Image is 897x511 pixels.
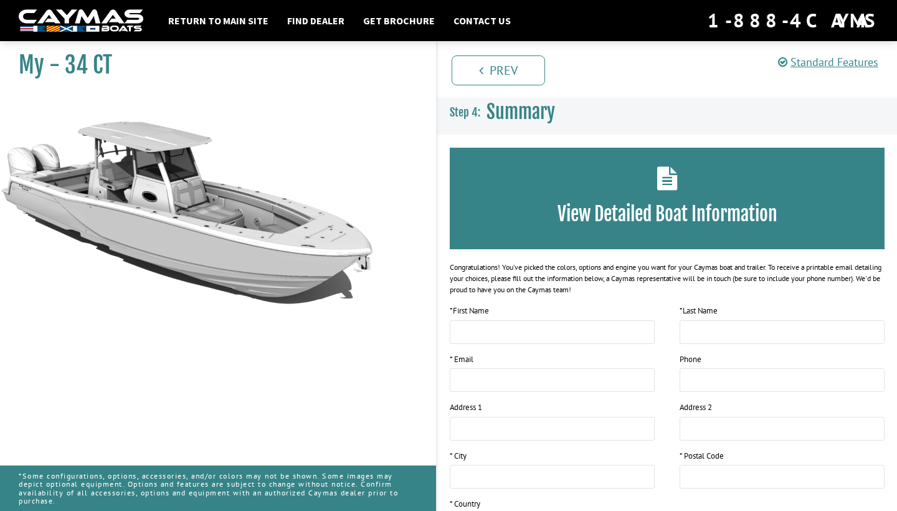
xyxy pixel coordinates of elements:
[468,203,866,226] h3: View Detailed Boat Information
[450,450,467,462] label: * City
[19,51,405,79] h1: My - 34 CT
[447,12,517,29] a: Contact Us
[450,498,480,510] label: * Country
[778,55,878,69] a: Standard Features
[450,305,489,317] label: First Name
[281,12,351,29] a: Find Dealer
[450,353,473,366] label: * Email
[452,55,545,85] a: Prev
[19,466,417,511] p: *Some configurations, options, accessories, and/or colors may not be shown. Some images may depic...
[680,401,712,414] label: Address 2
[680,353,701,366] label: Phone
[162,12,275,29] a: Return to main site
[680,450,724,462] label: * Postal Code
[680,305,718,317] label: Last Name
[19,9,143,32] img: white-logo-c9c8dbefe5ff5ceceb0f0178aa75bf4bb51f6bca0971e226c86eb53dfe498488.png
[448,54,897,85] ul: Pagination
[357,12,441,29] a: Get Brochure
[708,7,878,34] div: 1-888-4CAYMAS
[450,262,885,295] div: Congratulations! You’ve picked the colors, options and engine you want for your Caymas boat and t...
[450,401,482,414] label: Address 1
[486,100,555,123] span: Summary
